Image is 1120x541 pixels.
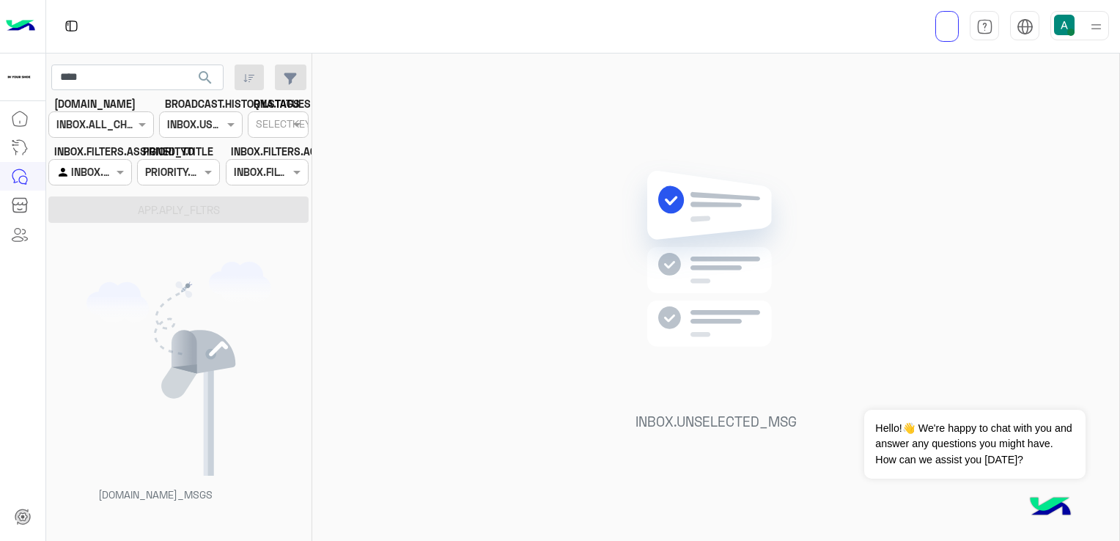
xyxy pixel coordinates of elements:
[231,144,373,159] label: INBOX.FILTERS.AGENT_NOTES
[610,159,822,402] img: no messages
[610,413,822,430] h5: INBOX.UNSELECTED_MSG
[976,18,993,35] img: tab
[86,262,271,476] img: empty users
[6,11,35,42] img: Logo
[196,69,214,87] span: search
[970,11,999,42] a: tab
[1054,15,1075,35] img: userImage
[48,196,309,223] button: APP.APLY_FLTRS
[1017,18,1034,35] img: tab
[6,64,32,90] img: 923305001092802
[1025,482,1076,534] img: hulul-logo.png
[54,96,136,111] label: [DOMAIN_NAME]
[864,410,1085,479] span: Hello!👋 We're happy to chat with you and answer any questions you might have. How can we assist y...
[143,144,213,159] label: PRIORITY.TITLE
[62,17,81,35] img: tab
[86,487,225,502] p: [DOMAIN_NAME]_MSGS
[254,96,300,111] label: QNA.TAGS
[1087,18,1105,36] img: profile
[188,65,224,96] button: search
[54,144,194,159] label: INBOX.FILTERS.ASSIGNED_TO
[254,116,312,135] div: SELECTKEY
[165,96,311,111] label: BROADCAST.HISTORY.STATUES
